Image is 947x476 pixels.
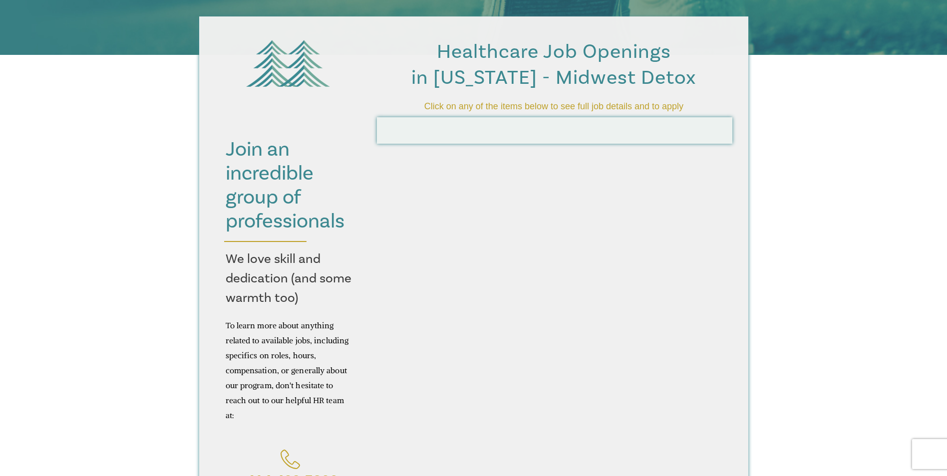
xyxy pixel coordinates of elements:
[411,39,696,90] span: Healthcare Job Openings in [US_STATE] - Midwest Detox
[241,32,335,94] img: green tree logo-01 (1)
[226,136,344,235] span: Join an incredible group of professionals
[424,101,683,111] span: Click on any of the items below to see full job details and to apply
[226,320,349,420] span: To learn more about anything related to available jobs, including specifics on roles, hours, comp...
[226,250,351,306] span: We love skill and dedication (and some warmth too)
